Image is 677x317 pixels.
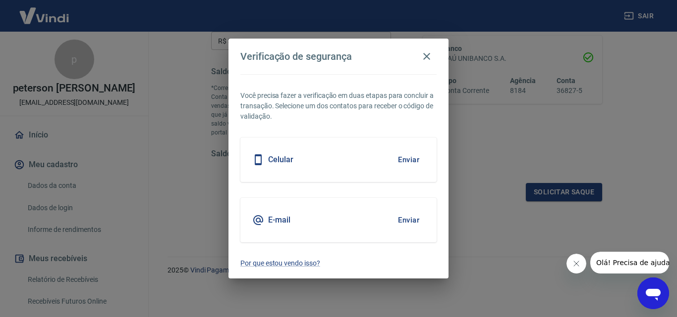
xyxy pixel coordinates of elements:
a: Por que estou vendo isso? [240,258,437,269]
h5: E-mail [268,215,290,225]
button: Enviar [393,149,425,170]
iframe: Botão para abrir a janela de mensagens [637,277,669,309]
iframe: Fechar mensagem [566,254,586,273]
span: Olá! Precisa de ajuda? [6,7,83,15]
iframe: Mensagem da empresa [590,252,669,273]
h5: Celular [268,155,293,165]
h4: Verificação de segurança [240,50,352,62]
button: Enviar [393,210,425,230]
p: Você precisa fazer a verificação em duas etapas para concluir a transação. Selecione um dos conta... [240,91,437,122]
